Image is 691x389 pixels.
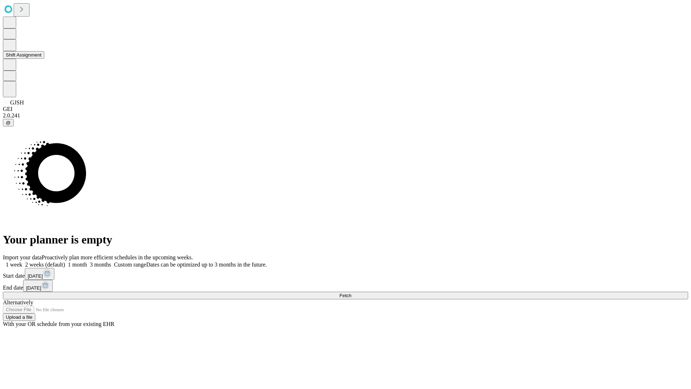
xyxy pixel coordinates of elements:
[146,261,267,268] span: Dates can be optimized up to 3 months in the future.
[3,321,114,327] span: With your OR schedule from your existing EHR
[114,261,146,268] span: Custom range
[3,313,35,321] button: Upload a file
[6,261,22,268] span: 1 week
[28,273,43,279] span: [DATE]
[6,120,11,125] span: @
[68,261,87,268] span: 1 month
[3,299,33,305] span: Alternatively
[3,112,688,119] div: 2.0.241
[339,293,351,298] span: Fetch
[3,268,688,280] div: Start date
[3,119,14,126] button: @
[3,254,42,260] span: Import your data
[10,99,24,106] span: GJSH
[3,233,688,246] h1: Your planner is empty
[3,292,688,299] button: Fetch
[3,280,688,292] div: End date
[26,285,41,291] span: [DATE]
[42,254,193,260] span: Proactively plan more efficient schedules in the upcoming weeks.
[25,268,54,280] button: [DATE]
[25,261,65,268] span: 2 weeks (default)
[3,106,688,112] div: GEI
[3,51,44,59] button: Shift Assignment
[23,280,53,292] button: [DATE]
[90,261,111,268] span: 3 months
